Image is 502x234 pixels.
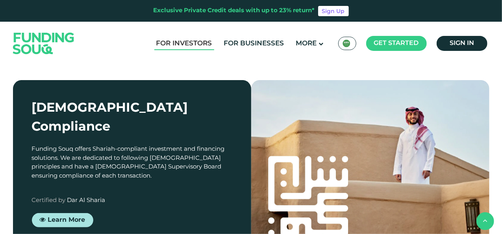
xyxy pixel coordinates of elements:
[5,23,82,63] img: Logo
[154,37,214,50] a: For Investors
[343,39,350,47] img: SA Flag
[67,198,106,203] span: Dar Al Sharia
[450,40,474,46] span: Sign in
[32,213,93,227] a: Learn More
[48,217,85,223] span: Learn More
[437,36,487,51] a: Sign in
[318,6,349,16] a: Sign Up
[32,145,232,180] div: Funding Souq offers Shariah-compliant investment and financing solutions. We are dedicated to fol...
[222,37,286,50] a: For Businesses
[374,40,419,46] span: Get started
[154,6,315,15] div: Exclusive Private Credit deals with up to 23% return*
[296,40,317,47] span: More
[476,212,494,230] button: back
[32,99,232,137] div: [DEMOGRAPHIC_DATA] Compliance
[32,198,66,203] span: Certified by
